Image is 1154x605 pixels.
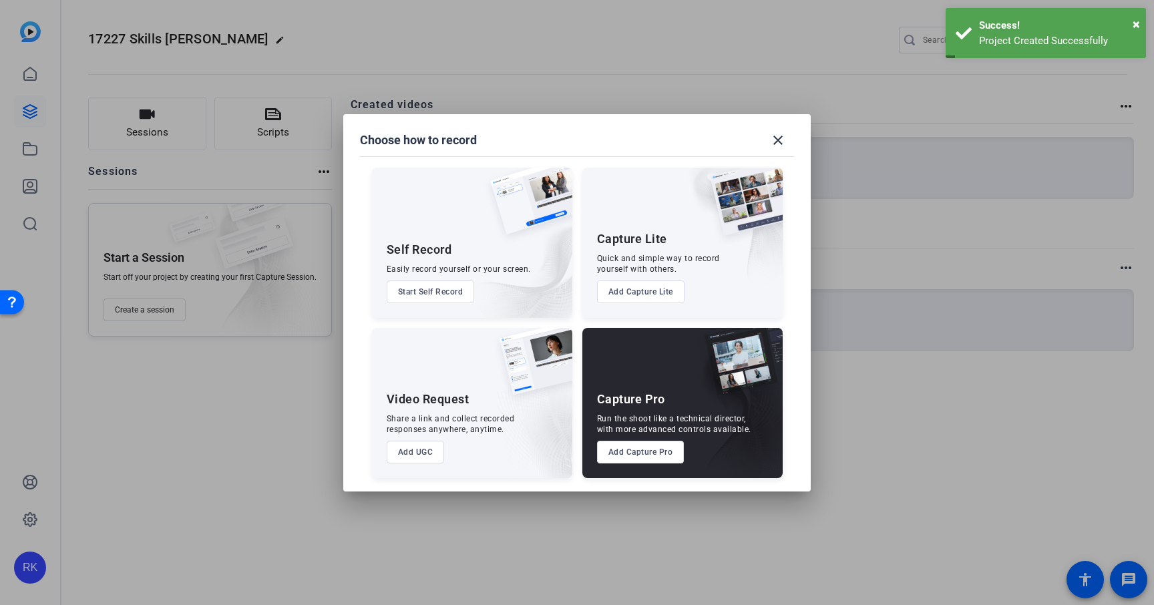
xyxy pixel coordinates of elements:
div: Video Request [387,391,469,407]
div: Project Created Successfully [979,33,1136,49]
img: ugc-content.png [490,328,572,409]
img: self-record.png [480,168,572,248]
button: Close [1133,14,1140,34]
button: Add UGC [387,441,445,463]
h1: Choose how to record [360,132,477,148]
div: Self Record [387,242,452,258]
mat-icon: close [770,132,786,148]
button: Add Capture Lite [597,280,685,303]
img: capture-lite.png [700,168,783,249]
div: Capture Pro [597,391,665,407]
img: embarkstudio-capture-lite.png [663,168,783,301]
img: embarkstudio-self-record.png [456,196,572,318]
span: × [1133,16,1140,32]
img: embarkstudio-capture-pro.png [684,345,783,478]
div: Run the shoot like a technical director, with more advanced controls available. [597,413,751,435]
div: Easily record yourself or your screen. [387,264,531,274]
button: Start Self Record [387,280,475,303]
img: embarkstudio-ugc-content.png [495,369,572,478]
button: Add Capture Pro [597,441,685,463]
div: Share a link and collect recorded responses anywhere, anytime. [387,413,515,435]
img: capture-pro.png [695,328,783,409]
div: Capture Lite [597,231,667,247]
div: Success! [979,18,1136,33]
div: Quick and simple way to record yourself with others. [597,253,720,274]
